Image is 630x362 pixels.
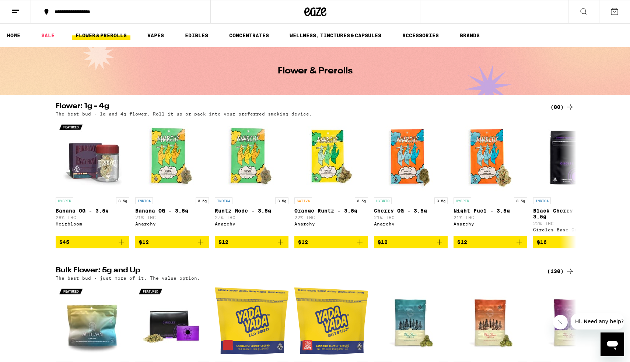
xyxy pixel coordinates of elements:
[215,284,288,358] img: Yada Yada - Glitter Bomb Pre-Ground - 14g
[56,236,129,248] button: Add to bag
[56,221,129,226] div: Heirbloom
[286,31,385,40] a: WELLNESS, TINCTURES & CAPSULES
[116,197,129,204] p: 3.5g
[278,67,353,76] h1: Flower & Prerolls
[294,120,368,236] a: Open page for Orange Runtz - 3.5g from Anarchy
[215,221,288,226] div: Anarchy
[135,236,209,248] button: Add to bag
[294,236,368,248] button: Add to bag
[294,215,368,220] p: 22% THC
[533,197,551,204] p: INDICA
[215,120,288,194] img: Anarchy - Runtz Mode - 3.5g
[374,120,448,236] a: Open page for Cherry OG - 3.5g from Anarchy
[454,236,527,248] button: Add to bag
[571,313,624,330] iframe: Message from company
[275,197,288,204] p: 3.5g
[378,239,388,245] span: $12
[533,120,607,194] img: Circles Base Camp - Black Cherry Gelato - 3.5g
[374,221,448,226] div: Anarchy
[135,120,209,236] a: Open page for Banana OG - 3.5g from Anarchy
[196,197,209,204] p: 3.5g
[533,236,607,248] button: Add to bag
[294,284,368,358] img: Yada Yada - Gush Mints Pre-Ground - 14g
[550,103,574,111] a: (80)
[215,236,288,248] button: Add to bag
[135,215,209,220] p: 21% THC
[294,197,312,204] p: SATIVA
[56,103,538,111] h2: Flower: 1g - 4g
[454,284,527,358] img: Humboldt Farms - Papaya Bomb Mini's - 7g
[135,120,209,194] img: Anarchy - Banana OG - 3.5g
[533,208,607,220] p: Black Cherry Gelato - 3.5g
[294,120,368,194] img: Anarchy - Orange Runtz - 3.5g
[135,284,209,358] img: Circles Base Camp - Blueberry Pre-Ground - 14g
[56,120,129,236] a: Open page for Banana OG - 3.5g from Heirbloom
[294,208,368,214] p: Orange Runtz - 3.5g
[181,31,212,40] a: EDIBLES
[456,31,483,40] a: BRANDS
[374,236,448,248] button: Add to bag
[135,197,153,204] p: INDICA
[533,227,607,232] div: Circles Base Camp
[454,208,527,214] p: Night Fuel - 3.5g
[144,31,168,40] a: VAPES
[553,315,568,330] iframe: Close message
[139,239,149,245] span: $12
[298,239,308,245] span: $12
[56,120,129,194] img: Heirbloom - Banana OG - 3.5g
[454,221,527,226] div: Anarchy
[454,120,527,194] img: Anarchy - Night Fuel - 3.5g
[215,215,288,220] p: 27% THC
[374,284,448,358] img: Humboldt Farms - GMOz Minis - 7g
[56,197,73,204] p: HYBRID
[434,197,448,204] p: 3.5g
[514,197,527,204] p: 3.5g
[56,284,129,358] img: Autumn Brands - Illemonati - 7g
[537,239,547,245] span: $16
[454,120,527,236] a: Open page for Night Fuel - 3.5g from Anarchy
[533,120,607,236] a: Open page for Black Cherry Gelato - 3.5g from Circles Base Camp
[215,120,288,236] a: Open page for Runtz Mode - 3.5g from Anarchy
[56,208,129,214] p: Banana OG - 3.5g
[56,267,538,276] h2: Bulk Flower: 5g and Up
[547,267,574,276] a: (130)
[135,221,209,226] div: Anarchy
[56,276,200,280] p: The best bud - just more of it. The value option.
[374,208,448,214] p: Cherry OG - 3.5g
[225,31,273,40] a: CONCENTRATES
[601,332,624,356] iframe: Button to launch messaging window
[38,31,58,40] a: SALE
[59,239,69,245] span: $45
[3,31,24,40] a: HOME
[218,239,228,245] span: $12
[533,221,607,226] p: 22% THC
[399,31,442,40] a: ACCESSORIES
[355,197,368,204] p: 3.5g
[56,215,129,220] p: 28% THC
[454,197,471,204] p: HYBRID
[294,221,368,226] div: Anarchy
[135,208,209,214] p: Banana OG - 3.5g
[533,284,607,358] img: Humboldt Farms - Upgrade Minis - 7g
[215,208,288,214] p: Runtz Mode - 3.5g
[457,239,467,245] span: $12
[56,111,312,116] p: The best bud - 1g and 4g flower. Roll it up or pack into your preferred smoking device.
[454,215,527,220] p: 21% THC
[215,197,232,204] p: INDICA
[374,197,392,204] p: HYBRID
[374,120,448,194] img: Anarchy - Cherry OG - 3.5g
[72,31,130,40] a: FLOWER & PREROLLS
[374,215,448,220] p: 21% THC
